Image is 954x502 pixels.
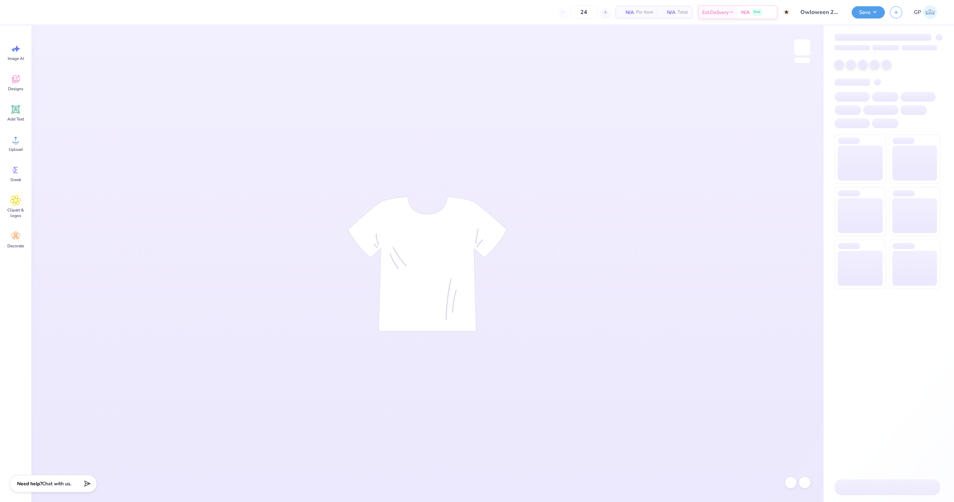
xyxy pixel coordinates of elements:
[620,9,634,16] span: N/A
[923,5,937,19] img: Gene Padilla
[7,116,24,122] span: Add Text
[7,243,24,249] span: Decorate
[9,147,23,152] span: Upload
[8,56,24,61] span: Image AI
[661,9,675,16] span: N/A
[754,10,760,15] span: Free
[741,9,750,16] span: N/A
[702,9,729,16] span: Est. Delivery
[10,177,21,183] span: Greek
[4,207,27,218] span: Clipart & logos
[677,9,688,16] span: Total
[795,5,846,19] input: Untitled Design
[42,480,71,487] span: Chat with us.
[636,9,653,16] span: Per Item
[911,5,940,19] a: GP
[570,6,597,18] input: – –
[852,6,885,18] button: Save
[17,480,42,487] strong: Need help?
[8,86,23,92] span: Designs
[348,196,507,332] img: tee-skeleton.svg
[914,8,921,16] span: GP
